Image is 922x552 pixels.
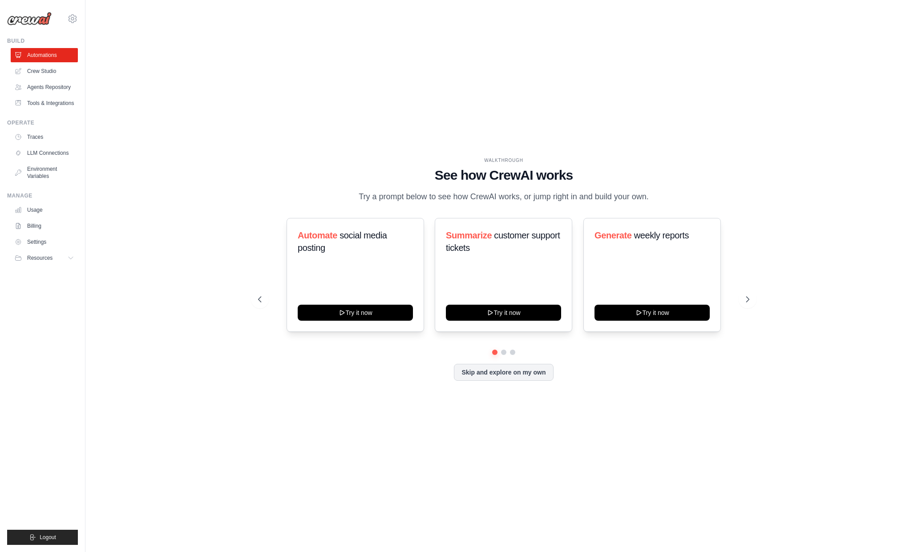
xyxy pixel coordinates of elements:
a: Usage [11,203,78,217]
div: WALKTHROUGH [258,157,749,164]
span: Automate [298,230,337,240]
button: Resources [11,251,78,265]
span: Logout [40,534,56,541]
p: Try a prompt below to see how CrewAI works, or jump right in and build your own. [354,190,653,203]
span: social media posting [298,230,387,253]
span: Resources [27,254,53,262]
span: weekly reports [634,230,688,240]
span: Generate [594,230,632,240]
div: Operate [7,119,78,126]
a: Agents Repository [11,80,78,94]
button: Try it now [594,305,710,321]
span: Summarize [446,230,492,240]
a: Crew Studio [11,64,78,78]
a: Automations [11,48,78,62]
button: Try it now [298,305,413,321]
a: Billing [11,219,78,233]
a: Tools & Integrations [11,96,78,110]
a: Environment Variables [11,162,78,183]
button: Logout [7,530,78,545]
div: Build [7,37,78,44]
button: Try it now [446,305,561,321]
a: LLM Connections [11,146,78,160]
span: customer support tickets [446,230,560,253]
h1: See how CrewAI works [258,167,749,183]
div: Manage [7,192,78,199]
button: Skip and explore on my own [454,364,553,381]
a: Settings [11,235,78,249]
img: Logo [7,12,52,25]
a: Traces [11,130,78,144]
